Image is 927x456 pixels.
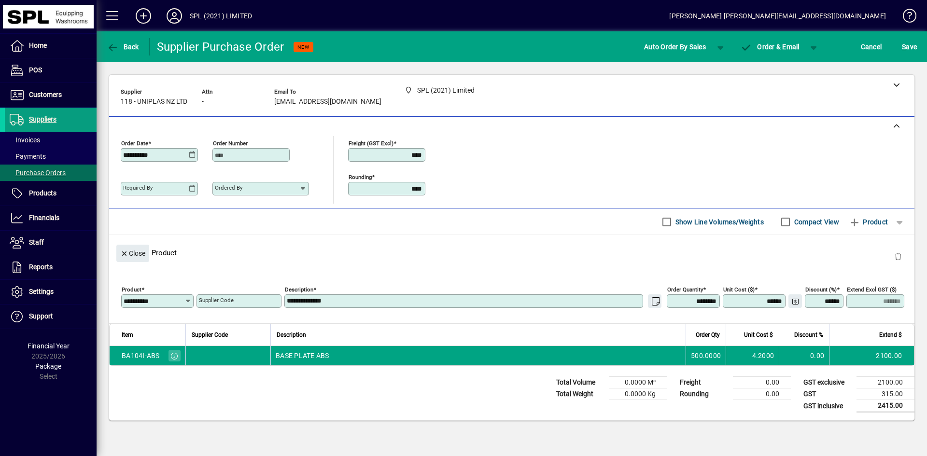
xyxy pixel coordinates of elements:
[723,286,755,293] mat-label: Unit Cost ($)
[551,377,609,388] td: Total Volume
[349,140,393,147] mat-label: Freight (GST excl)
[644,39,706,55] span: Auto Order By Sales
[844,213,893,231] button: Product
[639,38,711,55] button: Auto Order By Sales
[202,98,204,106] span: -
[794,330,823,340] span: Discount %
[109,235,914,270] div: Product
[29,115,56,123] span: Suppliers
[10,152,46,160] span: Payments
[128,7,159,25] button: Add
[829,346,914,365] td: 2100.00
[736,38,804,55] button: Order & Email
[121,98,187,106] span: 118 - UNIPLAS NZ LTD
[902,39,917,55] span: ave
[902,43,906,51] span: S
[349,174,372,180] mat-label: Rounding
[886,245,910,268] button: Delete
[116,245,149,262] button: Close
[97,38,150,55] app-page-header-button: Back
[899,38,919,55] button: Save
[799,377,857,388] td: GST exclusive
[609,388,667,400] td: 0.0000 Kg
[274,98,381,106] span: [EMAIL_ADDRESS][DOMAIN_NAME]
[5,165,97,181] a: Purchase Orders
[123,184,153,191] mat-label: Required by
[120,246,145,262] span: Close
[733,388,791,400] td: 0.00
[5,255,97,279] a: Reports
[122,330,133,340] span: Item
[215,184,242,191] mat-label: Ordered by
[669,8,886,24] div: [PERSON_NAME] [PERSON_NAME][EMAIL_ADDRESS][DOMAIN_NAME]
[297,44,309,50] span: NEW
[5,231,97,255] a: Staff
[285,286,313,293] mat-label: Description
[896,2,915,33] a: Knowledge Base
[686,346,726,365] td: 500.0000
[5,58,97,83] a: POS
[5,34,97,58] a: Home
[159,7,190,25] button: Profile
[35,362,61,370] span: Package
[276,351,329,360] span: BASE PLATE ABS
[29,91,62,98] span: Customers
[107,43,139,51] span: Back
[675,388,733,400] td: Rounding
[5,132,97,148] a: Invoices
[104,38,141,55] button: Back
[213,140,248,147] mat-label: Order number
[5,280,97,304] a: Settings
[741,43,800,51] span: Order & Email
[609,377,667,388] td: 0.0000 M³
[29,288,54,295] span: Settings
[29,41,47,49] span: Home
[805,286,837,293] mat-label: Discount (%)
[157,39,284,55] div: Supplier Purchase Order
[28,342,70,350] span: Financial Year
[858,38,885,55] button: Cancel
[29,214,59,221] span: Financials
[857,388,914,400] td: 315.00
[674,217,764,227] label: Show Line Volumes/Weights
[29,263,53,271] span: Reports
[122,351,160,360] div: BA104I-ABS
[10,169,66,177] span: Purchase Orders
[857,377,914,388] td: 2100.00
[29,66,42,74] span: POS
[5,304,97,329] a: Support
[792,217,839,227] label: Compact View
[551,388,609,400] td: Total Weight
[847,286,897,293] mat-label: Extend excl GST ($)
[121,140,148,147] mat-label: Order date
[696,330,720,340] span: Order Qty
[10,136,40,144] span: Invoices
[5,148,97,165] a: Payments
[114,249,152,257] app-page-header-button: Close
[29,312,53,320] span: Support
[5,206,97,230] a: Financials
[5,181,97,206] a: Products
[667,286,703,293] mat-label: Order Quantity
[5,83,97,107] a: Customers
[190,8,252,24] div: SPL (2021) LIMITED
[799,400,857,412] td: GST inclusive
[192,330,228,340] span: Supplier Code
[886,252,910,261] app-page-header-button: Delete
[744,330,773,340] span: Unit Cost $
[849,214,888,230] span: Product
[861,39,882,55] span: Cancel
[733,377,791,388] td: 0.00
[879,330,902,340] span: Extend $
[29,238,44,246] span: Staff
[726,346,779,365] td: 4.2000
[799,388,857,400] td: GST
[122,286,141,293] mat-label: Product
[857,400,914,412] td: 2415.00
[277,330,306,340] span: Description
[29,189,56,197] span: Products
[788,294,802,308] button: Change Price Levels
[199,297,234,304] mat-label: Supplier Code
[779,346,829,365] td: 0.00
[675,377,733,388] td: Freight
